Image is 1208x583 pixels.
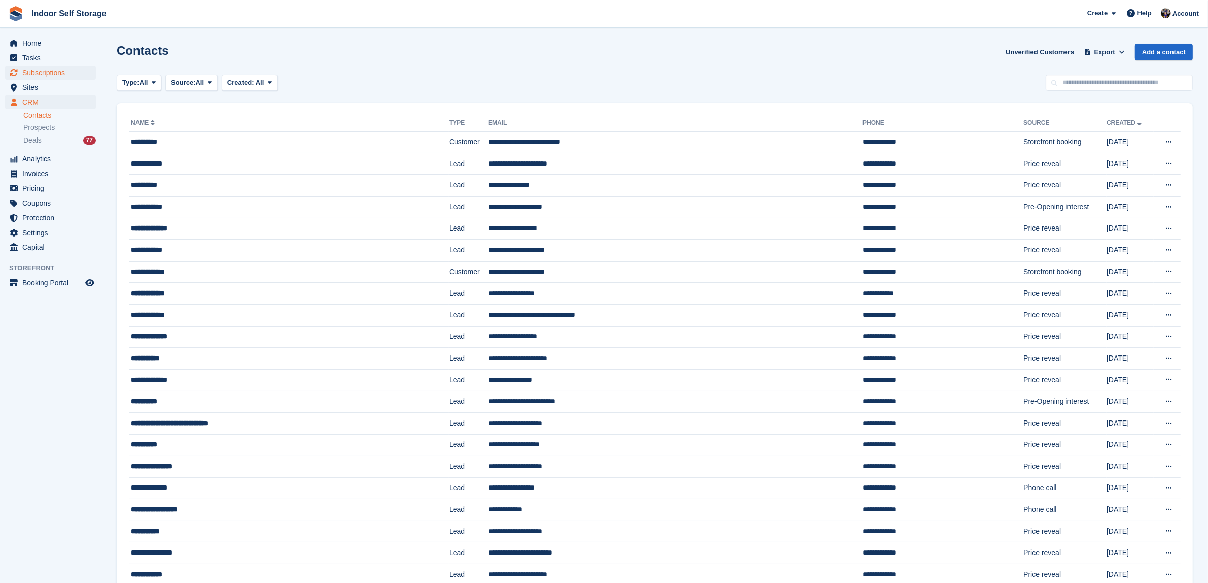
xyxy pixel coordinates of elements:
[449,132,488,153] td: Customer
[5,196,96,210] a: menu
[1107,477,1154,499] td: [DATE]
[1023,132,1107,153] td: Storefront booking
[1107,240,1154,262] td: [DATE]
[9,263,101,273] span: Storefront
[1107,456,1154,478] td: [DATE]
[449,218,488,240] td: Lead
[449,261,488,283] td: Customer
[1137,8,1152,18] span: Help
[5,80,96,94] a: menu
[1023,304,1107,326] td: Price reveal
[5,181,96,196] a: menu
[1023,499,1107,521] td: Phone call
[449,477,488,499] td: Lead
[196,78,204,88] span: All
[22,95,83,109] span: CRM
[1161,8,1171,18] img: Sandra Pomeroy
[449,499,488,521] td: Lead
[22,240,83,254] span: Capital
[22,181,83,196] span: Pricing
[449,434,488,456] td: Lead
[449,456,488,478] td: Lead
[1172,9,1199,19] span: Account
[862,115,1023,132] th: Phone
[1107,542,1154,564] td: [DATE]
[5,152,96,166] a: menu
[1107,391,1154,413] td: [DATE]
[449,369,488,391] td: Lead
[449,391,488,413] td: Lead
[449,283,488,305] td: Lead
[27,5,111,22] a: Indoor Self Storage
[22,36,83,50] span: Home
[22,211,83,225] span: Protection
[1023,542,1107,564] td: Price reveal
[23,122,96,133] a: Prospects
[1023,240,1107,262] td: Price reveal
[1107,499,1154,521] td: [DATE]
[1107,132,1154,153] td: [DATE]
[449,412,488,434] td: Lead
[1023,153,1107,175] td: Price reveal
[140,78,148,88] span: All
[23,123,55,133] span: Prospects
[1107,196,1154,218] td: [DATE]
[449,304,488,326] td: Lead
[1082,44,1127,60] button: Export
[1023,196,1107,218] td: Pre-Opening interest
[1023,412,1107,434] td: Price reveal
[1023,283,1107,305] td: Price reveal
[1107,412,1154,434] td: [DATE]
[1107,434,1154,456] td: [DATE]
[1107,283,1154,305] td: [DATE]
[1107,304,1154,326] td: [DATE]
[5,211,96,225] a: menu
[1094,47,1115,57] span: Export
[1023,369,1107,391] td: Price reveal
[449,240,488,262] td: Lead
[1023,521,1107,542] td: Price reveal
[171,78,195,88] span: Source:
[22,196,83,210] span: Coupons
[1107,153,1154,175] td: [DATE]
[449,115,488,132] th: Type
[1107,119,1144,126] a: Created
[5,167,96,181] a: menu
[8,6,23,21] img: stora-icon-8386f47178a22dfd0bd8f6a31ec36ba5ce8667c1dd55bd0f319d3a0aa187defe.svg
[1023,391,1107,413] td: Pre-Opening interest
[1023,261,1107,283] td: Storefront booking
[449,348,488,370] td: Lead
[131,119,157,126] a: Name
[22,152,83,166] span: Analytics
[122,78,140,88] span: Type:
[1023,456,1107,478] td: Price reveal
[449,196,488,218] td: Lead
[1107,326,1154,348] td: [DATE]
[1023,477,1107,499] td: Phone call
[1023,434,1107,456] td: Price reveal
[449,153,488,175] td: Lead
[1023,326,1107,348] td: Price reveal
[22,80,83,94] span: Sites
[83,136,96,145] div: 77
[22,167,83,181] span: Invoices
[5,36,96,50] a: menu
[449,326,488,348] td: Lead
[84,277,96,289] a: Preview store
[1023,348,1107,370] td: Price reveal
[22,225,83,240] span: Settings
[1087,8,1108,18] span: Create
[5,95,96,109] a: menu
[5,66,96,80] a: menu
[5,276,96,290] a: menu
[1023,175,1107,197] td: Price reveal
[449,542,488,564] td: Lead
[5,240,96,254] a: menu
[5,51,96,65] a: menu
[117,44,169,57] h1: Contacts
[165,75,218,91] button: Source: All
[1002,44,1078,60] a: Unverified Customers
[449,175,488,197] td: Lead
[222,75,278,91] button: Created: All
[1107,218,1154,240] td: [DATE]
